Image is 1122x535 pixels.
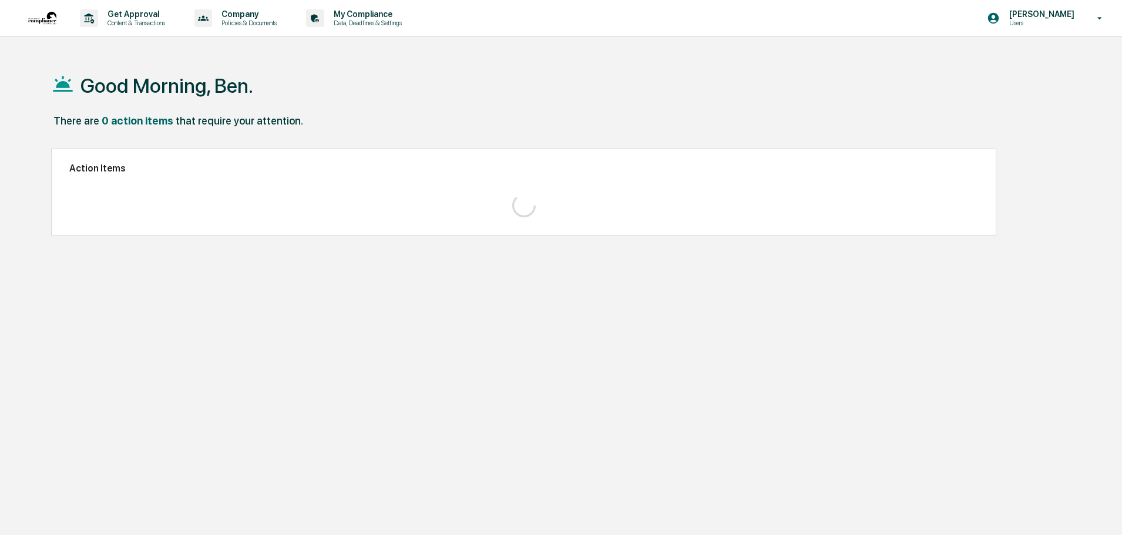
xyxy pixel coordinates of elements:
[98,19,171,27] p: Content & Transactions
[324,19,408,27] p: Data, Deadlines & Settings
[176,115,303,127] div: that require your attention.
[80,74,253,97] h1: Good Morning, Ben.
[53,115,99,127] div: There are
[102,115,173,127] div: 0 action items
[212,9,283,19] p: Company
[212,19,283,27] p: Policies & Documents
[98,9,171,19] p: Get Approval
[1000,19,1080,27] p: Users
[28,12,56,25] img: logo
[69,163,978,174] h2: Action Items
[324,9,408,19] p: My Compliance
[1000,9,1080,19] p: [PERSON_NAME]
